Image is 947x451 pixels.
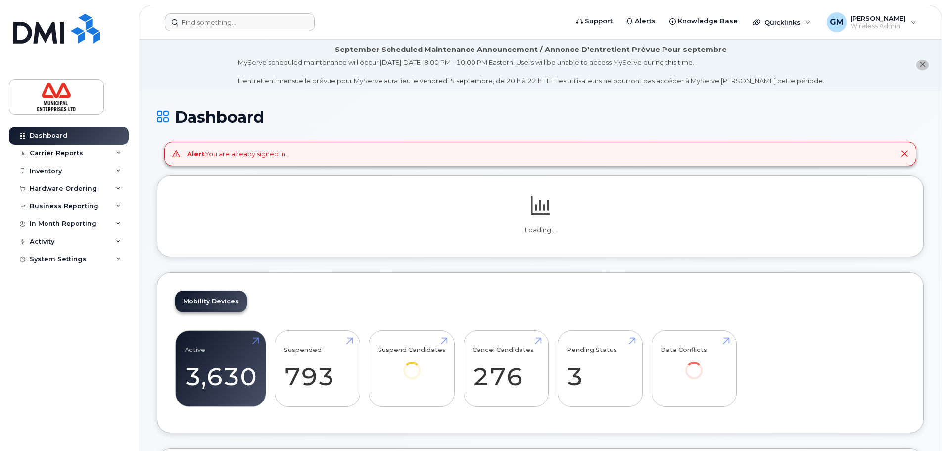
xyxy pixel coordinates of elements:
a: Mobility Devices [175,291,247,312]
div: You are already signed in. [187,150,287,159]
p: Loading... [175,226,905,235]
a: Active 3,630 [185,336,257,401]
a: Suspend Candidates [378,336,446,393]
button: close notification [916,60,929,70]
div: MyServe scheduled maintenance will occur [DATE][DATE] 8:00 PM - 10:00 PM Eastern. Users will be u... [238,58,824,86]
div: September Scheduled Maintenance Announcement / Annonce D'entretient Prévue Pour septembre [335,45,727,55]
a: Pending Status 3 [567,336,633,401]
a: Data Conflicts [661,336,727,393]
h1: Dashboard [157,108,924,126]
a: Suspended 793 [284,336,351,401]
a: Cancel Candidates 276 [473,336,539,401]
strong: Alert [187,150,205,158]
